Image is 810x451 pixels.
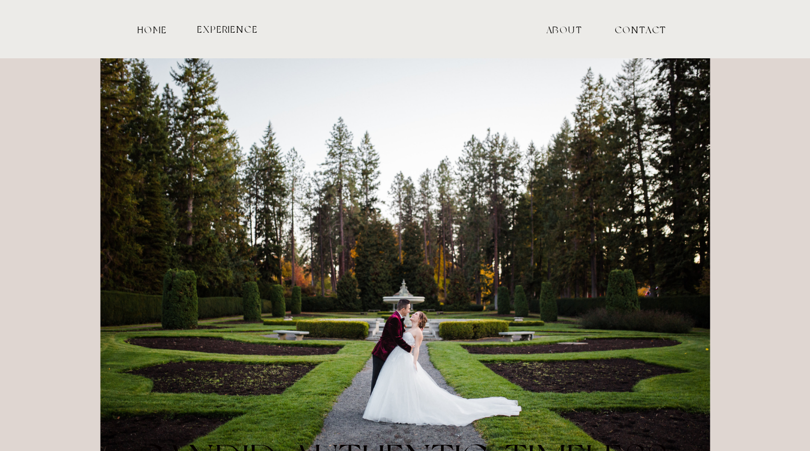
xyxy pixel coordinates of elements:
[196,24,260,34] a: experience
[136,25,169,34] a: HOME
[514,25,615,34] a: ABOUT
[615,25,650,34] a: contact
